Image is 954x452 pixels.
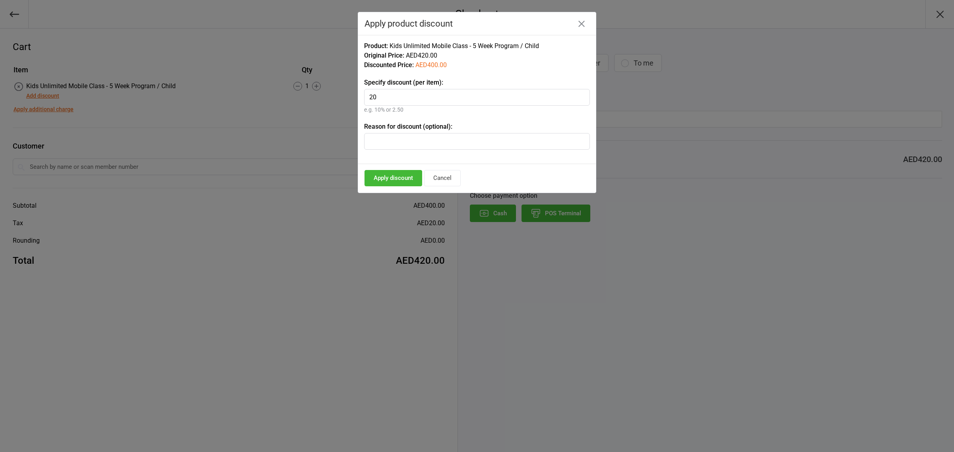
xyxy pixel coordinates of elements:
button: Apply discount [365,170,422,186]
label: Specify discount (per item): [364,78,590,87]
label: Reason for discount (optional): [364,122,590,131]
button: Cancel [424,170,461,186]
div: AED420.00 [364,51,590,60]
div: Kids Unlimited Mobile Class - 5 Week Program / Child [364,41,590,51]
div: e.g. 10% or 2.50 [364,106,590,114]
span: Original Price: [364,52,404,59]
span: Product: [364,42,388,50]
div: Apply product discount [365,19,589,29]
span: Discounted Price: [364,61,414,69]
span: AED400.00 [415,61,447,69]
